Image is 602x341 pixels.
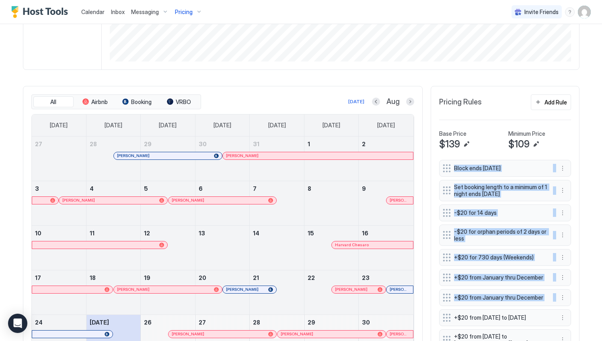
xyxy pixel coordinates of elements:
a: August 24, 2025 [32,315,86,330]
a: August 6, 2025 [195,181,250,196]
span: 27 [199,319,206,326]
a: August 7, 2025 [250,181,304,196]
a: Host Tools Logo [11,6,72,18]
span: +$20 from January thru December [454,274,550,281]
span: 4 [90,185,94,192]
a: July 30, 2025 [195,137,250,151]
button: VRBO [159,96,199,108]
a: August 3, 2025 [32,181,86,196]
div: [DATE] [348,98,364,105]
div: menu [558,230,567,240]
td: August 11, 2025 [86,225,141,270]
span: Harvard Chesaro [335,242,369,247]
a: August 18, 2025 [86,270,141,285]
button: More options [558,313,567,323]
a: July 27, 2025 [32,137,86,151]
button: More options [558,186,567,195]
span: Inbox [111,8,125,15]
td: August 13, 2025 [195,225,250,270]
span: Block ends [DATE] [454,165,550,172]
a: August 16, 2025 [359,226,413,241]
a: August 17, 2025 [32,270,86,285]
a: August 14, 2025 [250,226,304,241]
span: 9 [362,185,366,192]
a: Thursday [260,114,294,136]
a: Wednesday [205,114,239,136]
span: [DATE] [90,319,109,326]
span: [DATE] [323,122,340,129]
a: Tuesday [151,114,185,136]
a: August 26, 2025 [141,315,195,330]
span: Base Price [439,130,466,137]
span: 2 [362,141,366,147]
div: menu [558,253,567,262]
div: User profile [578,6,591,18]
div: Open Intercom Messenger [8,314,27,333]
div: [PERSON_NAME] [390,287,410,292]
span: 18 [90,274,96,281]
span: $139 [439,138,460,150]
span: 20 [199,274,206,281]
span: Pricing [175,8,193,16]
button: Airbnb [75,96,115,108]
button: Next month [406,98,414,106]
button: More options [558,293,567,302]
span: [DATE] [268,122,286,129]
button: Edit [462,139,471,149]
td: July 31, 2025 [250,137,304,181]
span: [DATE] [377,122,395,129]
span: 29 [144,141,152,147]
span: 7 [253,185,257,192]
span: 3 [35,185,39,192]
a: August 12, 2025 [141,226,195,241]
td: July 27, 2025 [32,137,86,181]
span: +$20 from [DATE] to [DATE] [454,314,550,321]
a: August 8, 2025 [304,181,359,196]
span: Airbnb [91,98,108,106]
span: Minimum Price [508,130,545,137]
span: 28 [90,141,97,147]
div: menu [558,163,567,173]
button: [DATE] [347,97,366,106]
span: [DATE] [214,122,231,129]
td: August 18, 2025 [86,270,141,314]
span: [DATE] [50,122,68,129]
button: Add Rule [531,94,571,110]
div: [PERSON_NAME] [62,198,164,203]
span: 10 [35,230,41,237]
a: July 28, 2025 [86,137,141,151]
span: [PERSON_NAME] [226,287,259,292]
a: August 27, 2025 [195,315,250,330]
span: +$20 for 730 days (Weekends) [454,254,550,261]
a: August 11, 2025 [86,226,141,241]
td: August 12, 2025 [141,225,195,270]
span: VRBO [176,98,191,106]
div: [PERSON_NAME] [390,331,410,337]
div: [PERSON_NAME] [172,198,273,203]
td: August 7, 2025 [250,181,304,225]
span: 16 [362,230,368,237]
a: Calendar [81,8,105,16]
a: August 25, 2025 [86,315,141,330]
span: [PERSON_NAME] [390,198,410,203]
div: Harvard Chesaro [335,242,409,247]
a: Friday [314,114,348,136]
a: Inbox [111,8,125,16]
button: Booking [117,96,157,108]
span: Pricing Rules [439,98,482,107]
div: Add Rule [544,98,567,106]
span: 23 [362,274,370,281]
span: +$20 from January thru December [454,294,550,301]
span: [PERSON_NAME] [172,331,204,337]
span: [DATE] [159,122,177,129]
div: menu [558,186,567,195]
span: Booking [131,98,152,106]
span: Calendar [81,8,105,15]
span: 12 [144,230,150,237]
a: August 20, 2025 [195,270,250,285]
td: August 14, 2025 [250,225,304,270]
button: More options [558,230,567,240]
a: August 28, 2025 [250,315,304,330]
span: 8 [308,185,311,192]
